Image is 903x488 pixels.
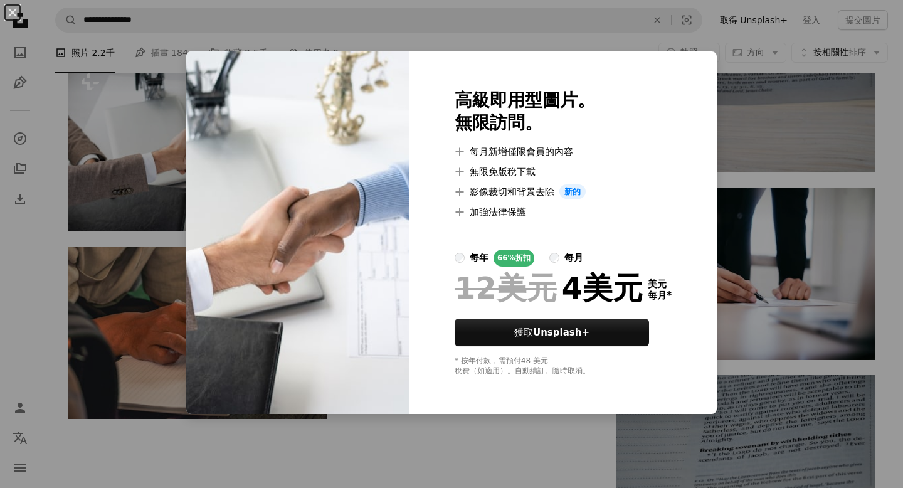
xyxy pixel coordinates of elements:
[455,270,557,305] font: 12美元
[455,356,521,365] font: * 按年付款，需預付
[648,290,667,301] font: 每月
[648,278,667,290] font: 美元
[470,206,526,218] font: 加強法律保護
[533,327,589,338] font: Unsplash+
[455,253,465,263] input: 每年66%折扣
[455,112,542,133] font: 無限訪問。
[470,146,573,157] font: 每月新增僅限會員的內容
[521,356,548,365] font: 48 美元
[455,366,590,375] font: 稅費（如適用）。自動續訂。隨時取消。
[514,327,533,338] font: 獲取
[455,319,649,346] button: 獲取Unsplash+
[562,270,643,305] font: 4美元
[470,186,554,198] font: 影像裁切和背景去除
[564,187,581,196] font: 新的
[497,253,515,262] font: 66%
[186,51,409,415] img: premium_photo-1683140722537-0eb6f05b57d4
[470,252,488,263] font: 每年
[455,90,595,110] font: 高級即用型圖片。
[515,253,531,262] font: 折扣
[564,252,583,263] font: 每月
[470,166,536,178] font: 無限免版稅下載
[549,253,559,263] input: 每月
